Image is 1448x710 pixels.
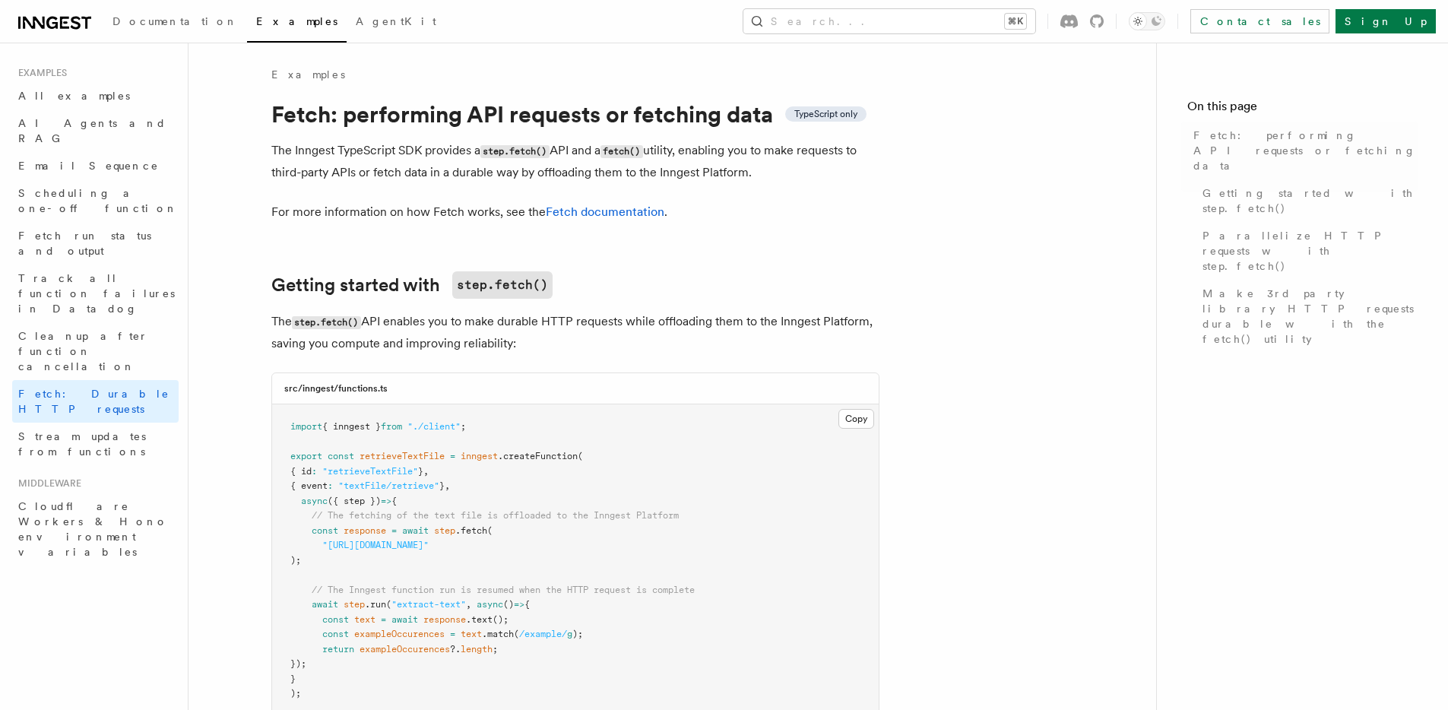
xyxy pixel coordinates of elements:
[477,599,503,610] span: async
[423,614,466,625] span: response
[386,599,391,610] span: (
[519,629,567,639] span: /example/
[12,477,81,490] span: Middleware
[18,117,166,144] span: AI Agents and RAG
[1202,185,1418,216] span: Getting started with step.fetch()
[112,15,238,27] span: Documentation
[338,480,439,491] span: "textFile/retrieve"
[1202,286,1418,347] span: Make 3rd party library HTTP requests durable with the fetch() utility
[328,496,381,506] span: ({ step })
[290,421,322,432] span: import
[322,644,354,655] span: return
[450,629,455,639] span: =
[360,451,445,461] span: retrieveTextFile
[365,599,386,610] span: .run
[391,599,466,610] span: "extract-text"
[1196,280,1418,353] a: Make 3rd party library HTTP requests durable with the fetch() utility
[391,525,397,536] span: =
[12,179,179,222] a: Scheduling a one-off function
[445,480,450,491] span: ,
[838,409,874,429] button: Copy
[12,322,179,380] a: Cleanup after function cancellation
[322,614,349,625] span: const
[312,599,338,610] span: await
[480,145,550,158] code: step.fetch()
[1005,14,1026,29] kbd: ⌘K
[572,629,583,639] span: );
[103,5,247,41] a: Documentation
[514,629,519,639] span: (
[322,466,418,477] span: "retrieveTextFile"
[381,614,386,625] span: =
[18,187,178,214] span: Scheduling a one-off function
[493,614,509,625] span: ();
[12,82,179,109] a: All examples
[1196,222,1418,280] a: Parallelize HTTP requests with step.fetch()
[12,380,179,423] a: Fetch: Durable HTTP requests
[487,525,493,536] span: (
[354,629,445,639] span: exampleOccurences
[12,152,179,179] a: Email Sequence
[1202,228,1418,274] span: Parallelize HTTP requests with step.fetch()
[524,599,530,610] span: {
[1193,128,1418,173] span: Fetch: performing API requests or fetching data
[452,271,553,299] code: step.fetch()
[12,109,179,152] a: AI Agents and RAG
[466,614,493,625] span: .text
[461,451,498,461] span: inngest
[12,222,179,265] a: Fetch run status and output
[418,466,423,477] span: }
[12,423,179,465] a: Stream updates from functions
[360,644,450,655] span: exampleOccurences
[461,421,466,432] span: ;
[434,525,455,536] span: step
[356,15,436,27] span: AgentKit
[18,500,168,558] span: Cloudflare Workers & Hono environment variables
[439,480,445,491] span: }
[312,466,317,477] span: :
[391,614,418,625] span: await
[18,160,159,172] span: Email Sequence
[290,658,306,669] span: });
[1196,179,1418,222] a: Getting started with step.fetch()
[290,480,328,491] span: { event
[271,201,879,223] p: For more information on how Fetch works, see the .
[546,204,664,219] a: Fetch documentation
[290,674,296,684] span: }
[344,525,386,536] span: response
[578,451,583,461] span: (
[12,493,179,566] a: Cloudflare Workers & Hono environment variables
[12,265,179,322] a: Track all function failures in Datadog
[600,145,643,158] code: fetch()
[503,599,514,610] span: ()
[391,496,397,506] span: {
[328,451,354,461] span: const
[407,421,461,432] span: "./client"
[290,451,322,461] span: export
[290,555,301,566] span: );
[482,629,514,639] span: .match
[312,525,338,536] span: const
[18,388,170,415] span: Fetch: Durable HTTP requests
[1129,12,1165,30] button: Toggle dark mode
[466,599,471,610] span: ,
[493,644,498,655] span: ;
[271,100,879,128] h1: Fetch: performing API requests or fetching data
[322,540,429,550] span: "[URL][DOMAIN_NAME]"
[12,67,67,79] span: Examples
[1187,97,1418,122] h4: On this page
[292,316,361,329] code: step.fetch()
[290,688,301,699] span: );
[322,421,381,432] span: { inngest }
[328,480,333,491] span: :
[402,525,429,536] span: await
[18,272,175,315] span: Track all function failures in Datadog
[290,466,312,477] span: { id
[271,140,879,183] p: The Inngest TypeScript SDK provides a API and a utility, enabling you to make requests to third-p...
[461,629,482,639] span: text
[271,311,879,354] p: The API enables you to make durable HTTP requests while offloading them to the Inngest Platform, ...
[381,421,402,432] span: from
[381,496,391,506] span: =>
[322,629,349,639] span: const
[498,451,578,461] span: .createFunction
